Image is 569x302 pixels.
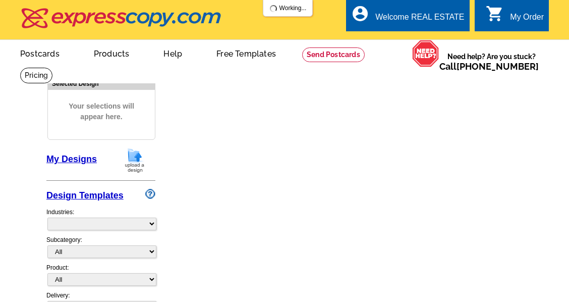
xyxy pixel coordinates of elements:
div: Product: [46,263,155,291]
div: Selected Design [48,79,155,88]
i: account_circle [351,5,369,23]
img: loading... [269,5,277,13]
a: Postcards [4,41,76,65]
i: shopping_cart [486,5,504,23]
a: Help [147,41,198,65]
div: Industries: [46,203,155,235]
img: design-wizard-help-icon.png [145,189,155,199]
div: Welcome REAL ESTATE [375,13,464,27]
div: My Order [510,13,544,27]
a: shopping_cart My Order [486,11,544,24]
a: [PHONE_NUMBER] [457,61,539,72]
a: Free Templates [200,41,292,65]
span: Need help? Are you stuck? [439,52,544,72]
img: help [412,40,439,67]
div: Subcategory: [46,235,155,263]
a: Products [78,41,146,65]
span: Call [439,61,539,72]
img: upload-design [122,147,148,173]
span: Your selections will appear here. [55,91,147,132]
a: My Designs [46,154,97,164]
a: Design Templates [46,190,124,200]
